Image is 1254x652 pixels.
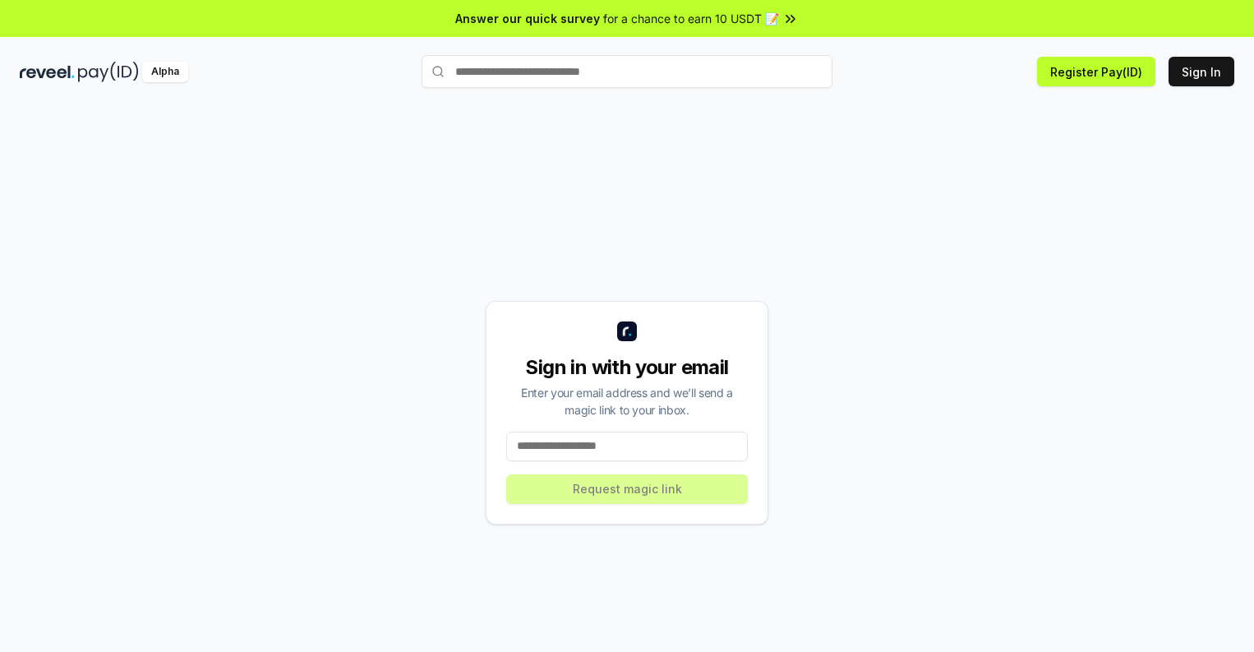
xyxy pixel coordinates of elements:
div: Enter your email address and we’ll send a magic link to your inbox. [506,384,748,418]
span: Answer our quick survey [455,10,600,27]
button: Register Pay(ID) [1037,57,1155,86]
button: Sign In [1169,57,1234,86]
div: Alpha [142,62,188,82]
img: reveel_dark [20,62,75,82]
div: Sign in with your email [506,354,748,381]
img: pay_id [78,62,139,82]
img: logo_small [617,321,637,341]
span: for a chance to earn 10 USDT 📝 [603,10,779,27]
